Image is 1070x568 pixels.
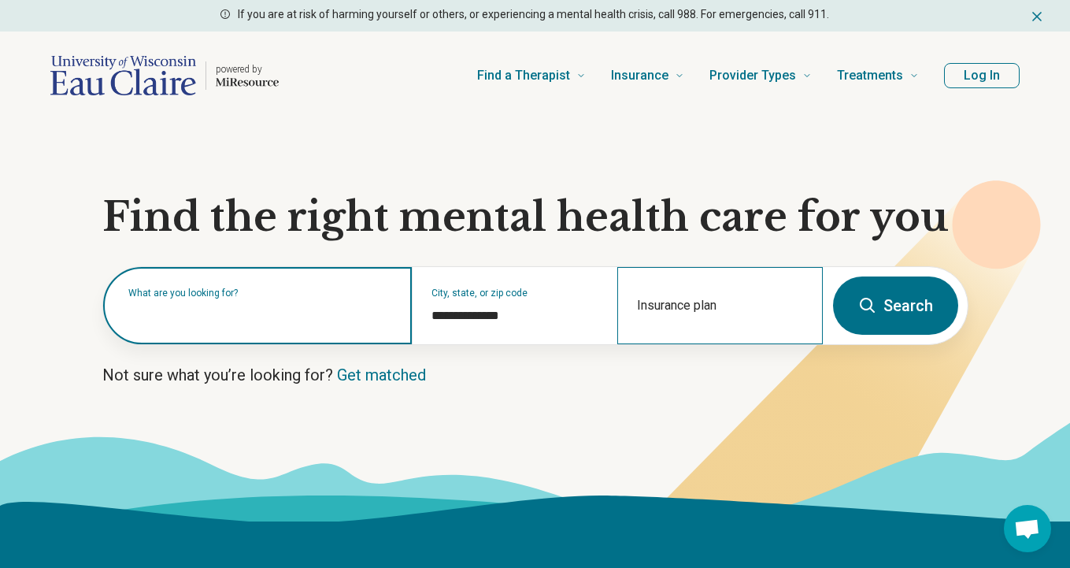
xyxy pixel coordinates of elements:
[611,44,684,107] a: Insurance
[102,364,968,386] p: Not sure what you’re looking for?
[477,65,570,87] span: Find a Therapist
[611,65,668,87] span: Insurance
[944,63,1020,88] button: Log In
[837,44,919,107] a: Treatments
[216,63,279,76] p: powered by
[709,65,796,87] span: Provider Types
[238,6,829,23] p: If you are at risk of harming yourself or others, or experiencing a mental health crisis, call 98...
[102,194,968,241] h1: Find the right mental health care for you
[337,366,426,384] a: Get matched
[1004,505,1051,552] div: Open chat
[833,277,958,335] button: Search
[709,44,812,107] a: Provider Types
[1029,6,1045,25] button: Dismiss
[477,44,586,107] a: Find a Therapist
[50,50,279,101] a: Home page
[837,65,903,87] span: Treatments
[128,288,393,298] label: What are you looking for?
